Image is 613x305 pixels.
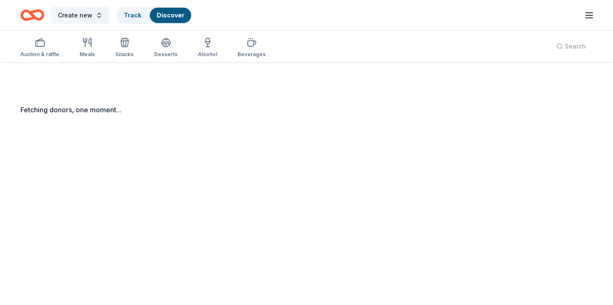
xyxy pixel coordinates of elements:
[20,5,44,25] a: Home
[157,11,184,19] a: Discover
[51,7,109,24] button: Create new
[115,34,134,62] button: Snacks
[238,34,266,62] button: Beverages
[198,51,217,58] div: Alcohol
[116,7,192,24] button: TrackDiscover
[80,51,95,58] div: Meals
[115,51,134,58] div: Snacks
[154,51,178,58] div: Desserts
[154,34,178,62] button: Desserts
[20,105,593,115] div: Fetching donors, one moment...
[20,51,59,58] div: Auction & raffle
[20,34,59,62] button: Auction & raffle
[238,51,266,58] div: Beverages
[198,34,217,62] button: Alcohol
[80,34,95,62] button: Meals
[124,11,141,19] a: Track
[58,10,92,20] span: Create new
